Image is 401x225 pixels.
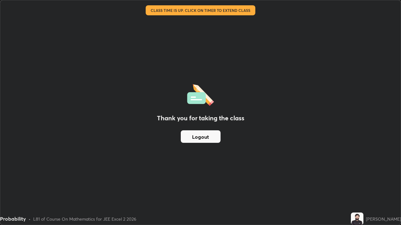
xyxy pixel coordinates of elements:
button: Logout [181,130,221,143]
img: cde654daf9264748bc121c7fe7fc3cfe.jpg [351,212,363,225]
div: L81 of Course On Mathematics for JEE Excel 2 2026 [33,216,136,222]
h2: Thank you for taking the class [157,113,244,123]
div: [PERSON_NAME] [366,216,401,222]
img: offlineFeedback.1438e8b3.svg [187,82,214,106]
div: • [29,216,31,222]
